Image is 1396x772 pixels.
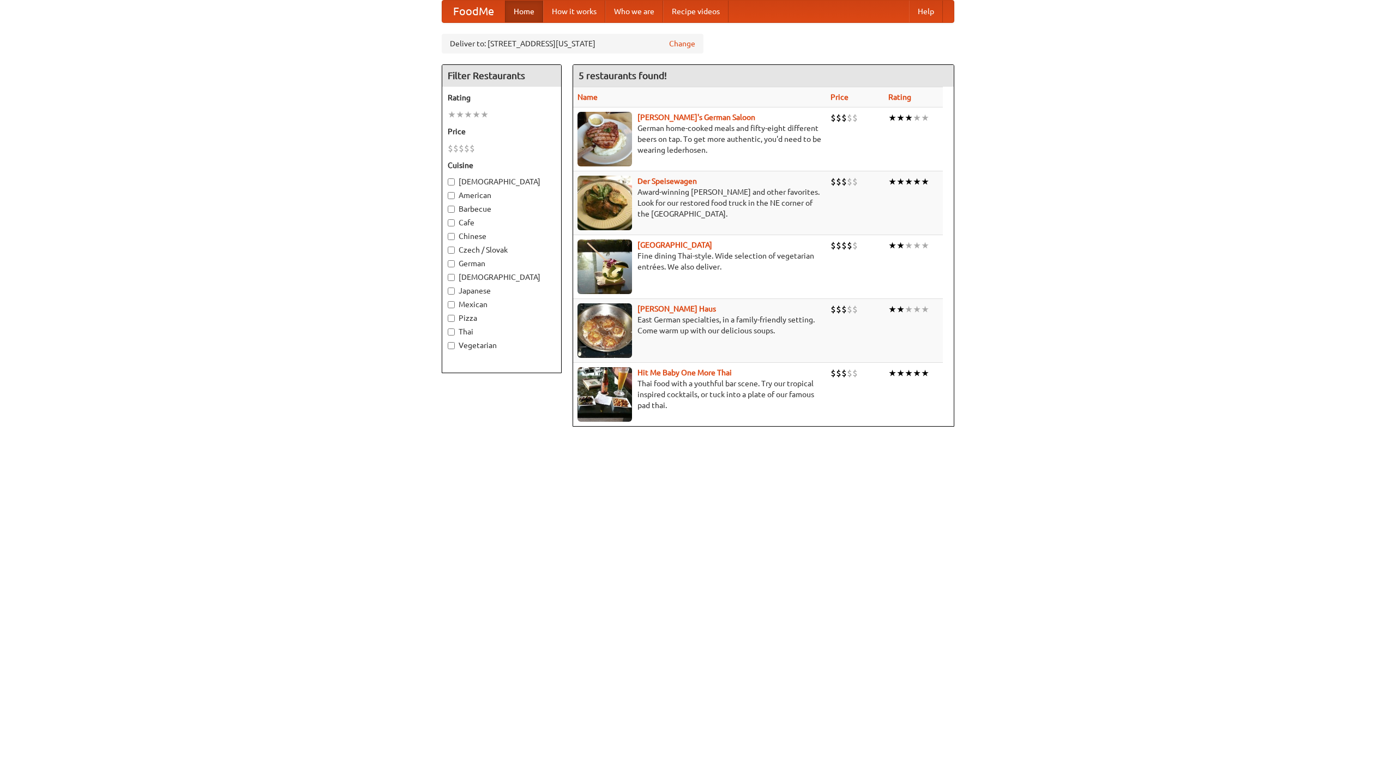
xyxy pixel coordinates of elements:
li: $ [852,240,858,252]
li: ★ [480,109,489,121]
input: [DEMOGRAPHIC_DATA] [448,178,455,185]
li: ★ [921,112,929,124]
div: Deliver to: [STREET_ADDRESS][US_STATE] [442,34,703,53]
label: Cafe [448,217,556,228]
li: ★ [921,240,929,252]
a: Der Speisewagen [637,177,697,185]
li: ★ [913,367,921,379]
li: $ [841,112,847,124]
input: Japanese [448,288,455,295]
label: Pizza [448,313,556,324]
a: Who we are [605,1,663,22]
li: $ [847,303,852,315]
label: Chinese [448,231,556,242]
p: East German specialties, in a family-friendly setting. Come warm up with our delicious soups. [577,314,822,336]
li: ★ [905,240,913,252]
a: Home [505,1,543,22]
li: $ [459,142,464,154]
li: ★ [888,240,896,252]
h5: Cuisine [448,160,556,171]
h5: Rating [448,92,556,103]
li: ★ [905,176,913,188]
li: $ [464,142,470,154]
li: ★ [921,303,929,315]
a: [PERSON_NAME]'s German Saloon [637,113,755,122]
input: Thai [448,328,455,336]
li: $ [448,142,453,154]
li: $ [852,176,858,188]
li: $ [847,240,852,252]
p: Thai food with a youthful bar scene. Try our tropical inspired cocktails, or tuck into a plate of... [577,378,822,411]
li: ★ [464,109,472,121]
p: Award-winning [PERSON_NAME] and other favorites. Look for our restored food truck in the NE corne... [577,187,822,219]
li: $ [841,367,847,379]
li: $ [831,176,836,188]
li: $ [852,112,858,124]
li: ★ [472,109,480,121]
a: Name [577,93,598,101]
a: Recipe videos [663,1,729,22]
li: ★ [921,367,929,379]
input: Pizza [448,315,455,322]
a: [GEOGRAPHIC_DATA] [637,241,712,249]
label: Japanese [448,285,556,296]
input: Vegetarian [448,342,455,349]
ng-pluralize: 5 restaurants found! [579,70,667,81]
li: ★ [913,303,921,315]
a: [PERSON_NAME] Haus [637,304,716,313]
li: $ [847,176,852,188]
li: ★ [888,367,896,379]
li: $ [841,176,847,188]
label: [DEMOGRAPHIC_DATA] [448,272,556,283]
a: Hit Me Baby One More Thai [637,368,732,377]
li: ★ [913,112,921,124]
label: American [448,190,556,201]
li: $ [847,112,852,124]
h4: Filter Restaurants [442,65,561,87]
a: Price [831,93,849,101]
li: $ [836,176,841,188]
input: Czech / Slovak [448,247,455,254]
li: $ [852,367,858,379]
li: ★ [921,176,929,188]
li: $ [847,367,852,379]
input: [DEMOGRAPHIC_DATA] [448,274,455,281]
li: ★ [896,367,905,379]
li: $ [831,112,836,124]
label: Czech / Slovak [448,244,556,255]
li: ★ [456,109,464,121]
li: ★ [896,240,905,252]
input: Mexican [448,301,455,308]
li: $ [836,240,841,252]
a: How it works [543,1,605,22]
li: ★ [448,109,456,121]
li: ★ [913,176,921,188]
h5: Price [448,126,556,137]
img: babythai.jpg [577,367,632,422]
input: American [448,192,455,199]
li: $ [841,240,847,252]
li: ★ [905,303,913,315]
li: ★ [888,112,896,124]
li: $ [836,367,841,379]
label: Vegetarian [448,340,556,351]
li: $ [852,303,858,315]
p: German home-cooked meals and fifty-eight different beers on tap. To get more authentic, you'd nee... [577,123,822,155]
a: Rating [888,93,911,101]
img: esthers.jpg [577,112,632,166]
li: $ [836,303,841,315]
label: German [448,258,556,269]
li: ★ [888,303,896,315]
a: FoodMe [442,1,505,22]
img: speisewagen.jpg [577,176,632,230]
li: $ [831,240,836,252]
li: ★ [896,303,905,315]
li: $ [831,303,836,315]
li: ★ [905,367,913,379]
li: $ [841,303,847,315]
